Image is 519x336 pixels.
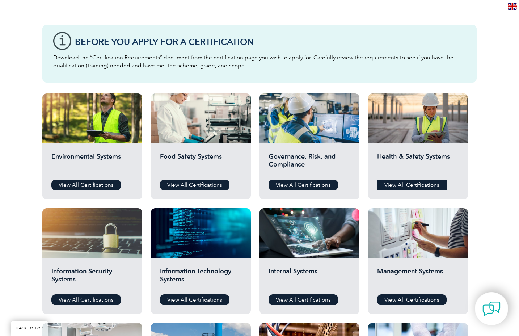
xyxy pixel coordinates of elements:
h2: Management Systems [377,267,459,289]
a: View All Certifications [377,180,447,190]
h2: Information Technology Systems [160,267,242,289]
a: View All Certifications [160,180,229,190]
a: View All Certifications [51,180,121,190]
a: View All Certifications [269,180,338,190]
h3: Before You Apply For a Certification [75,37,466,46]
h2: Internal Systems [269,267,350,289]
p: Download the “Certification Requirements” document from the certification page you wish to apply ... [53,54,466,70]
img: contact-chat.png [482,300,501,318]
h2: Governance, Risk, and Compliance [269,152,350,174]
a: View All Certifications [377,294,447,305]
img: en [508,3,517,10]
h2: Information Security Systems [51,267,133,289]
a: View All Certifications [160,294,229,305]
h2: Food Safety Systems [160,152,242,174]
h2: Health & Safety Systems [377,152,459,174]
a: BACK TO TOP [11,321,48,336]
a: View All Certifications [269,294,338,305]
h2: Environmental Systems [51,152,133,174]
a: View All Certifications [51,294,121,305]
